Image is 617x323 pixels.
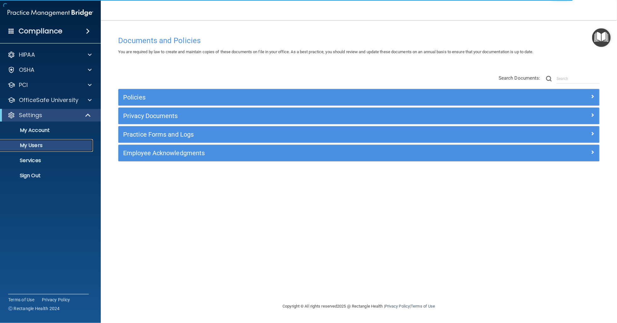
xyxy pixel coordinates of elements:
[499,75,540,81] span: Search Documents:
[123,94,474,101] h5: Policies
[592,28,611,47] button: Open Resource Center
[8,111,91,119] a: Settings
[118,49,534,54] span: You are required by law to create and maintain copies of these documents on file in your office. ...
[546,76,552,82] img: ic-search.3b580494.png
[118,37,600,45] h4: Documents and Policies
[8,7,93,19] img: PMB logo
[123,129,595,139] a: Practice Forms and Logs
[19,27,62,36] h4: Compliance
[4,127,90,133] p: My Account
[411,304,435,309] a: Terms of Use
[4,173,90,179] p: Sign Out
[123,150,474,156] h5: Employee Acknowledgments
[8,96,92,104] a: OfficeSafe University
[123,111,595,121] a: Privacy Documents
[244,296,474,316] div: Copyright © All rights reserved 2025 @ Rectangle Health | |
[123,112,474,119] h5: Privacy Documents
[8,81,92,89] a: PCI
[19,96,78,104] p: OfficeSafe University
[4,157,90,164] p: Services
[123,92,595,102] a: Policies
[557,74,600,83] input: Search
[8,51,92,59] a: HIPAA
[19,66,35,74] p: OSHA
[123,148,595,158] a: Employee Acknowledgments
[19,111,42,119] p: Settings
[123,131,474,138] h5: Practice Forms and Logs
[4,142,90,149] p: My Users
[8,305,60,312] span: Ⓒ Rectangle Health 2024
[8,66,92,74] a: OSHA
[385,304,410,309] a: Privacy Policy
[42,297,70,303] a: Privacy Policy
[8,297,34,303] a: Terms of Use
[19,51,35,59] p: HIPAA
[19,81,28,89] p: PCI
